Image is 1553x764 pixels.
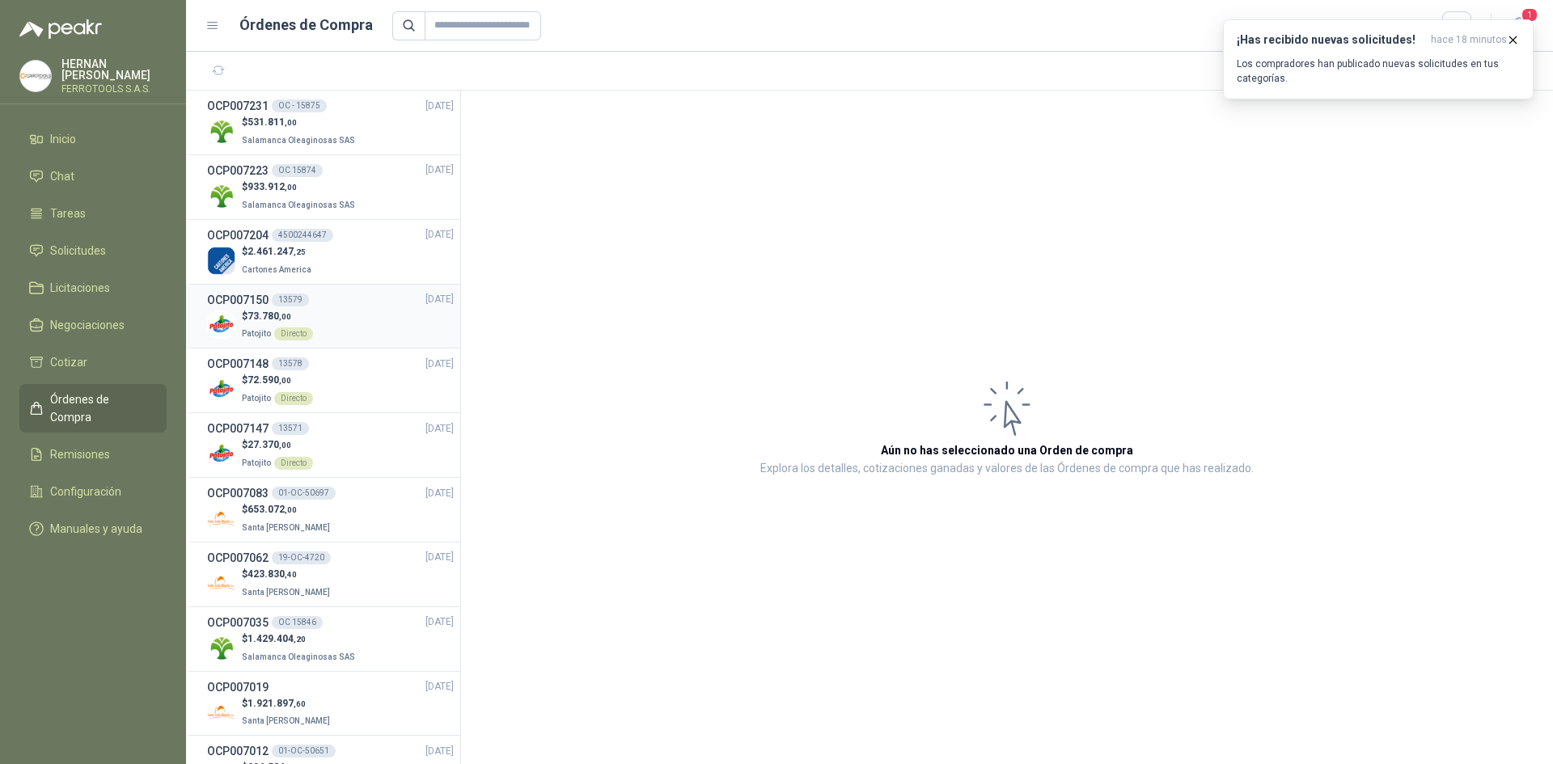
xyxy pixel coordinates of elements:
div: 13571 [272,422,309,435]
span: Salamanca Oleaginosas SAS [242,652,355,661]
p: $ [242,437,313,453]
span: 933.912 [248,181,297,192]
span: ,00 [279,312,291,321]
span: Inicio [50,130,76,148]
h1: Órdenes de Compra [239,14,373,36]
span: ,00 [279,441,291,450]
div: 4500244647 [272,229,333,242]
img: Logo peakr [19,19,102,39]
div: Directo [274,457,313,470]
a: Órdenes de Compra [19,384,167,433]
span: Cotizar [50,353,87,371]
span: Patojito [242,329,271,338]
div: 13578 [272,357,309,370]
button: ¡Has recibido nuevas solicitudes!hace 18 minutos Los compradores han publicado nuevas solicitudes... [1223,19,1534,99]
p: HERNAN [PERSON_NAME] [61,58,167,81]
span: hace 18 minutos [1431,33,1507,47]
span: Salamanca Oleaginosas SAS [242,136,355,145]
a: Chat [19,161,167,192]
h3: OCP007204 [207,226,269,244]
span: Santa [PERSON_NAME] [242,588,330,597]
h3: OCP007231 [207,97,269,115]
p: FERROTOOLS S.A.S. [61,84,167,94]
span: Chat [50,167,74,185]
a: OCP00715013579[DATE] Company Logo$73.780,00PatojitoDirecto [207,291,454,342]
span: [DATE] [425,163,454,178]
span: Salamanca Oleaginosas SAS [242,200,355,209]
h3: OCP007148 [207,355,269,373]
span: Patojito [242,394,271,403]
span: Órdenes de Compra [50,390,151,426]
a: OCP007035OC 15846[DATE] Company Logo$1.429.404,20Salamanca Oleaginosas SAS [207,614,454,665]
h3: OCP007012 [207,742,269,760]
div: OC 15874 [272,164,323,177]
h3: OCP007083 [207,484,269,502]
div: Directo [274,327,313,340]
h3: OCP007035 [207,614,269,631]
span: ,00 [285,505,297,514]
span: [DATE] [425,550,454,565]
a: OCP007231OC - 15875[DATE] Company Logo$531.811,00Salamanca Oleaginosas SAS [207,97,454,148]
a: Inicio [19,124,167,154]
span: 72.590 [248,374,291,386]
span: 653.072 [248,504,297,515]
span: 423.830 [248,568,297,580]
a: OCP007223OC 15874[DATE] Company Logo$933.912,00Salamanca Oleaginosas SAS [207,162,454,213]
span: Negociaciones [50,316,125,334]
span: [DATE] [425,227,454,243]
p: Explora los detalles, cotizaciones ganadas y valores de las Órdenes de compra que has realizado. [760,459,1254,479]
span: ,00 [285,118,297,127]
div: 19-OC-4720 [272,551,331,564]
a: Tareas [19,198,167,229]
span: Cartones America [242,265,311,274]
span: Santa [PERSON_NAME] [242,716,330,725]
span: ,60 [294,699,306,708]
span: 1 [1521,7,1538,23]
div: Directo [274,392,313,405]
div: OC - 15875 [272,99,327,112]
div: OC 15846 [272,616,323,629]
span: [DATE] [425,292,454,307]
p: $ [242,631,358,647]
a: OCP00708301-OC-50697[DATE] Company Logo$653.072,00Santa [PERSON_NAME] [207,484,454,535]
span: [DATE] [425,744,454,759]
button: 1 [1504,11,1534,40]
p: $ [242,244,315,260]
span: 27.370 [248,439,291,450]
span: Configuración [50,483,121,500]
h3: Aún no has seleccionado una Orden de compra [881,441,1133,459]
span: Santa [PERSON_NAME] [242,523,330,532]
a: OCP00706219-OC-4720[DATE] Company Logo$423.830,40Santa [PERSON_NAME] [207,549,454,600]
img: Company Logo [207,375,235,403]
span: [DATE] [425,357,454,372]
span: 73.780 [248,310,291,322]
p: $ [242,696,333,711]
a: Negociaciones [19,310,167,340]
span: ,40 [285,570,297,579]
span: [DATE] [425,421,454,437]
span: ,25 [294,247,306,256]
span: 1.921.897 [248,698,306,709]
p: $ [242,309,313,324]
span: Licitaciones [50,279,110,297]
p: $ [242,373,313,388]
p: $ [242,115,358,130]
span: ,00 [285,183,297,192]
p: Los compradores han publicado nuevas solicitudes en tus categorías. [1237,57,1520,86]
a: Solicitudes [19,235,167,266]
span: 1.429.404 [248,633,306,644]
img: Company Logo [207,504,235,533]
span: [DATE] [425,99,454,114]
h3: OCP007147 [207,420,269,437]
a: Remisiones [19,439,167,470]
p: $ [242,567,333,582]
h3: OCP007150 [207,291,269,309]
a: Cotizar [19,347,167,378]
img: Company Logo [207,247,235,275]
img: Company Logo [207,634,235,662]
h3: OCP007223 [207,162,269,179]
span: Tareas [50,205,86,222]
a: Configuración [19,476,167,507]
span: [DATE] [425,486,454,501]
span: 2.461.247 [248,246,306,257]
